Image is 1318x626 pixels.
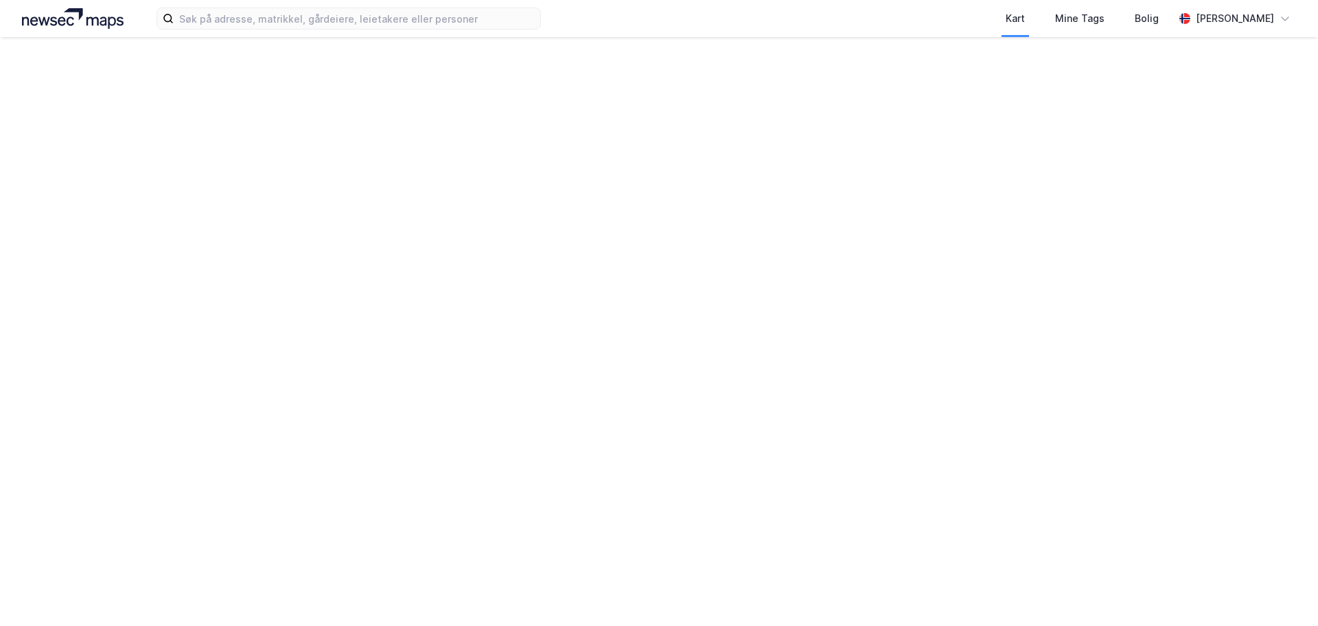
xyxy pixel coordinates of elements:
[174,8,540,29] input: Søk på adresse, matrikkel, gårdeiere, leietakere eller personer
[1196,10,1274,27] div: [PERSON_NAME]
[1006,10,1025,27] div: Kart
[1055,10,1105,27] div: Mine Tags
[1135,10,1159,27] div: Bolig
[22,8,124,29] img: logo.a4113a55bc3d86da70a041830d287a7e.svg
